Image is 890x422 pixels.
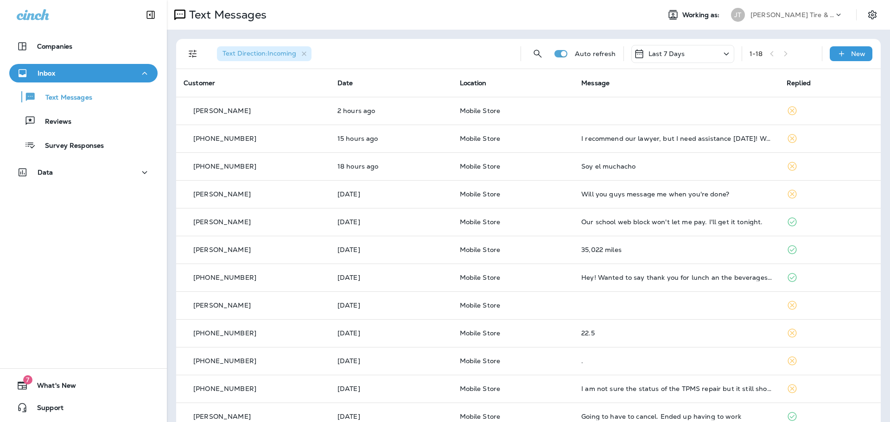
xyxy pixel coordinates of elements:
[337,163,445,170] p: Aug 26, 2025 03:51 PM
[9,135,158,155] button: Survey Responses
[28,382,76,393] span: What's New
[193,385,256,392] p: [PHONE_NUMBER]
[460,246,501,254] span: Mobile Store
[9,87,158,107] button: Text Messages
[460,218,501,226] span: Mobile Store
[460,329,501,337] span: Mobile Store
[193,413,251,420] p: [PERSON_NAME]
[460,357,501,365] span: Mobile Store
[460,162,501,170] span: Mobile Store
[9,111,158,131] button: Reviews
[460,301,501,309] span: Mobile Store
[528,44,547,63] button: Search Messages
[193,163,256,170] p: [PHONE_NUMBER]
[193,218,251,226] p: [PERSON_NAME]
[337,218,445,226] p: Aug 25, 2025 02:32 PM
[337,385,445,392] p: Aug 15, 2025 10:20 AM
[750,11,834,19] p: [PERSON_NAME] Tire & Auto
[193,302,251,309] p: [PERSON_NAME]
[38,69,55,77] p: Inbox
[682,11,722,19] span: Working as:
[581,246,772,253] div: 35,022 miles
[37,43,72,50] p: Companies
[28,404,64,415] span: Support
[36,142,104,151] p: Survey Responses
[185,8,267,22] p: Text Messages
[38,169,53,176] p: Data
[581,218,772,226] div: Our school web block won't let me pay. I'll get it tonight.
[864,6,881,23] button: Settings
[193,190,251,198] p: [PERSON_NAME]
[581,135,772,142] div: I recommend our lawyer, but I need assistance today! We live in Michigan! We need to get there, p...
[460,412,501,421] span: Mobile Store
[9,64,158,82] button: Inbox
[581,385,772,392] div: I am not sure the status of the TPMS repair but it still shows an error and the same tire is not ...
[138,6,164,24] button: Collapse Sidebar
[460,79,487,87] span: Location
[648,50,685,57] p: Last 7 Days
[337,274,445,281] p: Aug 21, 2025 02:25 PM
[581,274,772,281] div: Hey! Wanted to say thank you for lunch an the beverages! Appreciate it!
[581,357,772,365] div: .
[581,163,772,170] div: Soy el muchacho
[337,357,445,365] p: Aug 15, 2025 01:33 PM
[337,135,445,142] p: Aug 26, 2025 06:42 PM
[581,413,772,420] div: Going to have to cancel. Ended up having to work
[184,79,215,87] span: Customer
[9,376,158,395] button: 7What's New
[184,44,202,63] button: Filters
[581,79,610,87] span: Message
[193,246,251,253] p: [PERSON_NAME]
[460,190,501,198] span: Mobile Store
[581,190,772,198] div: Will you guys message me when you're done?
[851,50,865,57] p: New
[460,273,501,282] span: Mobile Store
[337,107,445,114] p: Aug 27, 2025 08:21 AM
[787,79,811,87] span: Replied
[337,302,445,309] p: Aug 21, 2025 07:41 AM
[750,50,763,57] div: 1 - 18
[337,246,445,253] p: Aug 22, 2025 11:31 AM
[337,329,445,337] p: Aug 18, 2025 09:18 AM
[337,190,445,198] p: Aug 26, 2025 10:19 AM
[193,274,256,281] p: [PHONE_NUMBER]
[9,37,158,56] button: Companies
[36,94,92,102] p: Text Messages
[222,49,296,57] span: Text Direction : Incoming
[193,135,256,142] p: [PHONE_NUMBER]
[460,107,501,115] span: Mobile Store
[23,375,32,384] span: 7
[581,329,772,337] div: 22.5
[9,163,158,182] button: Data
[217,46,311,61] div: Text Direction:Incoming
[575,50,616,57] p: Auto refresh
[36,118,71,126] p: Reviews
[337,413,445,420] p: Aug 13, 2025 07:59 AM
[337,79,353,87] span: Date
[460,134,501,143] span: Mobile Store
[460,384,501,393] span: Mobile Store
[193,357,256,365] p: [PHONE_NUMBER]
[731,8,745,22] div: JT
[193,329,256,337] p: [PHONE_NUMBER]
[193,107,251,114] p: [PERSON_NAME]
[9,398,158,417] button: Support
